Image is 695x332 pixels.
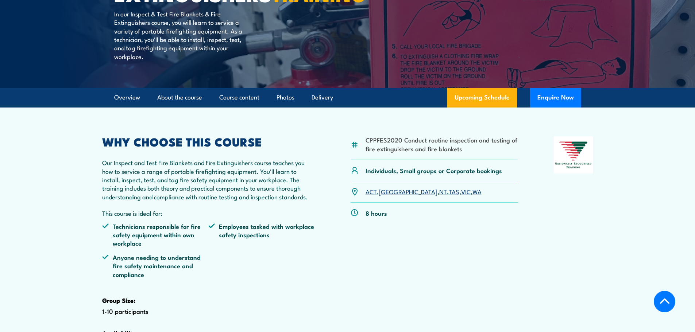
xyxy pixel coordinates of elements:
li: CPPFES2020 Conduct routine inspection and testing of fire extinguishers and fire blankets [366,136,518,153]
a: WA [472,187,482,196]
p: This course is ideal for: [102,209,315,217]
a: Photos [277,88,294,107]
li: Anyone needing to understand fire safety maintenance and compliance [102,253,209,278]
li: Employees tasked with workplace safety inspections [208,222,315,247]
p: Individuals, Small groups or Corporate bookings [366,166,502,175]
li: Technicians responsible for fire safety equipment within own workplace [102,222,209,247]
a: Overview [114,88,140,107]
img: Nationally Recognised Training logo. [554,136,593,173]
a: [GEOGRAPHIC_DATA] [379,187,437,196]
h2: WHY CHOOSE THIS COURSE [102,136,315,147]
p: Our Inspect and Test Fire Blankets and Fire Extinguishers course teaches you how to service a ran... [102,158,315,201]
a: ACT [366,187,377,196]
a: VIC [461,187,471,196]
a: NT [439,187,447,196]
p: , , , , , [366,187,482,196]
button: Enquire Now [530,88,581,108]
a: About the course [157,88,202,107]
a: Upcoming Schedule [447,88,517,108]
p: In our Inspect & Test Fire Blankets & Fire Extinguishers course, you will learn to service a vari... [114,9,247,60]
a: TAS [449,187,459,196]
a: Delivery [312,88,333,107]
strong: Group Size: [102,296,135,305]
p: 8 hours [366,209,387,217]
a: Course content [219,88,259,107]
